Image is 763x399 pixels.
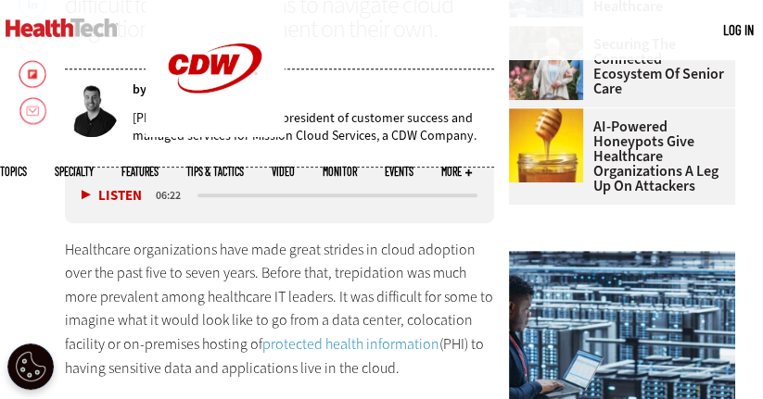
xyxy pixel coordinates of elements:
div: Cookie Settings [7,343,54,390]
span: More [441,166,472,177]
div: User menu [723,20,754,40]
img: Home [6,19,118,37]
a: Log in [723,21,754,38]
a: CDW [146,122,285,142]
img: jar of honey with a honey dipper [509,108,583,182]
button: Open Preferences [7,343,54,390]
a: Tips & Tactics [186,166,244,177]
button: Listen [82,189,142,203]
a: Events [385,166,413,177]
p: Healthcare organizations have made great strides in cloud adoption over the past five to seven ye... [65,238,494,380]
span: Specialty [55,166,94,177]
a: Video [272,166,295,177]
a: AI-Powered Honeypots Give Healthcare Organizations a Leg Up on Attackers [509,119,724,193]
a: protected health information [262,334,439,354]
a: MonITor [323,166,357,177]
a: Features [121,166,159,177]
